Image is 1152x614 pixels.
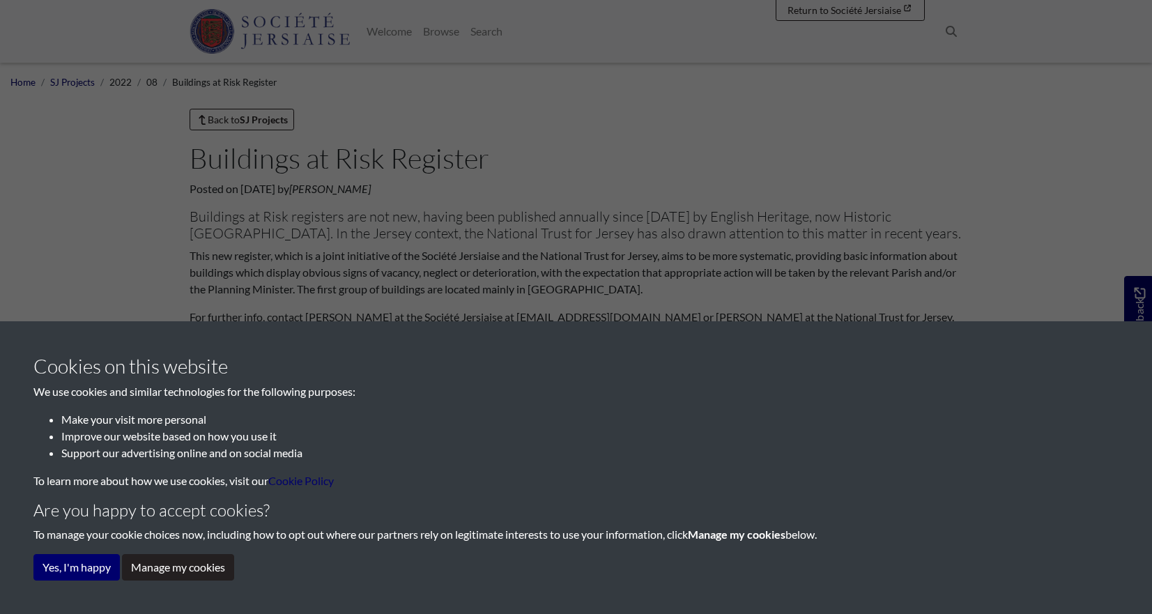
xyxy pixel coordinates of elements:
button: Manage my cookies [122,554,234,581]
p: We use cookies and similar technologies for the following purposes: [33,383,1119,400]
li: Make your visit more personal [61,411,1119,428]
a: learn more about cookies [268,474,334,487]
h3: Cookies on this website [33,355,1119,378]
h4: Are you happy to accept cookies? [33,500,1119,521]
p: To learn more about how we use cookies, visit our [33,473,1119,489]
li: Support our advertising online and on social media [61,445,1119,461]
button: Yes, I'm happy [33,554,120,581]
li: Improve our website based on how you use it [61,428,1119,445]
strong: Manage my cookies [688,528,785,541]
p: To manage your cookie choices now, including how to opt out where our partners rely on legitimate... [33,526,1119,543]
